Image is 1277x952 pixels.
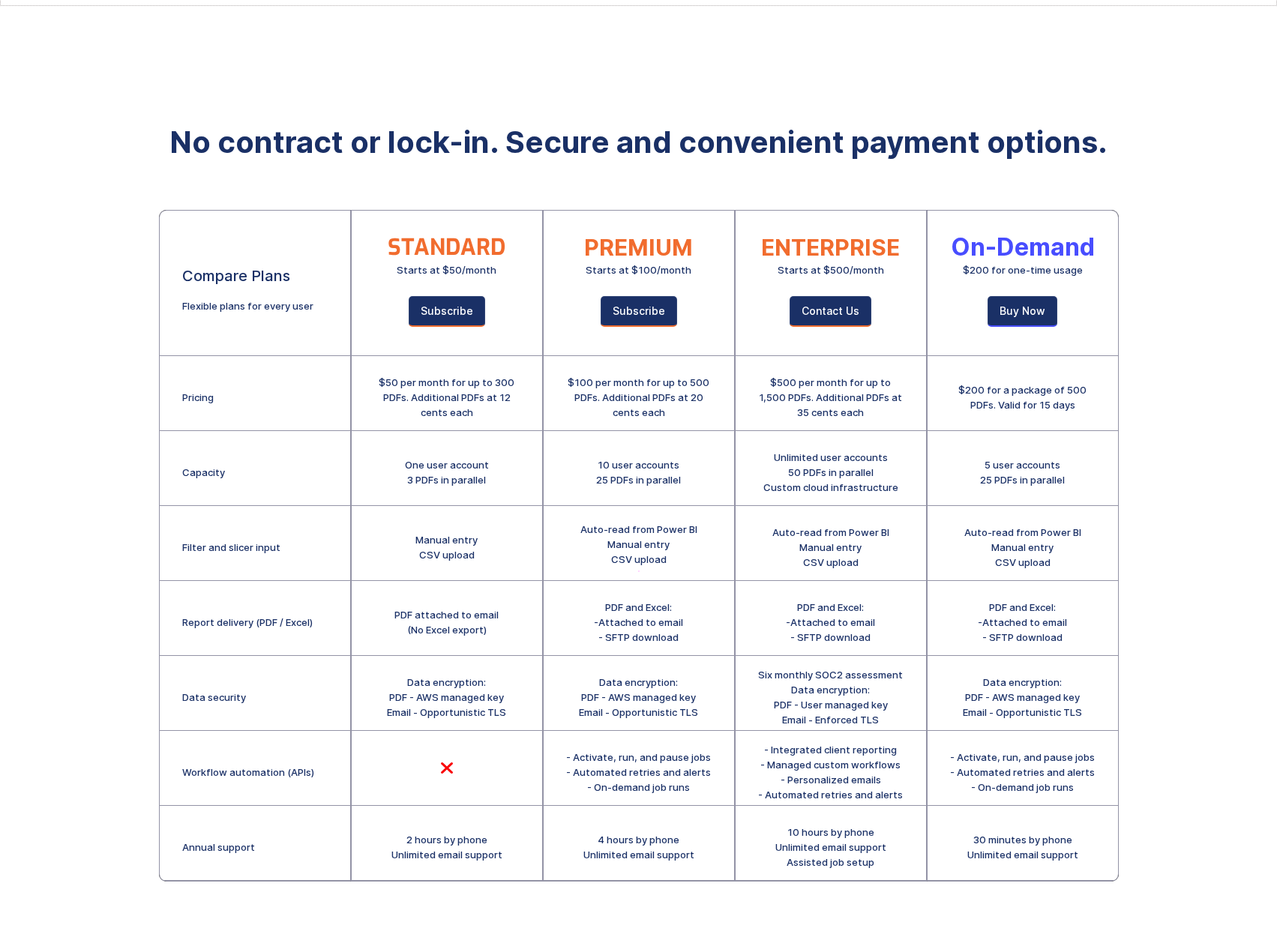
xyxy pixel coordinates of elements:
div: Filter and slicer input [182,540,280,555]
div: 10 hours by phone Unlimited email support Assisted job setup [775,825,886,870]
div: Starts at $50/month [397,262,496,277]
div: 5 user accounts 25 PDFs in parallel [980,457,1065,487]
div: Compare Plans [182,268,290,283]
div: Starts at $100/month [586,262,691,277]
div: $100 per month for up to 500 PDFs. Additional PDFs at 20 cents each [566,375,712,420]
div: 2 hours by phone Unlimited email support [391,832,502,862]
div: Report delivery (PDF / Excel) [182,615,313,630]
div: - Activate, run, and pause jobs - Automated retries and alerts - On-demand job runs [950,750,1095,795]
div: On-Demand [951,240,1095,255]
a: Buy Now [988,296,1057,327]
a: Contact Us [790,296,871,327]
div: Data encryption: PDF - AWS managed key Email - Opportunistic TLS [387,675,506,720]
div: STANDARD [388,240,505,255]
a: Subscribe [601,296,677,327]
div: $500 per month for up to 1,500 PDFs. Additional PDFs at 35 cents each [758,375,904,420]
div: Data encryption: PDF - AWS managed key Email - Opportunistic TLS [963,675,1082,720]
div: ENTERPRISE [761,240,900,255]
div: 30 minutes by phone Unlimited email support [967,832,1078,862]
div: $50 per month for up to 300 PDFs. Additional PDFs at 12 cents each [374,375,520,420]
div: PDF and Excel: -Attached to email - SFTP download [978,600,1067,645]
a: Subscribe [409,296,485,327]
div: PDF and Excel: -Attached to email - SFTP download [786,600,875,645]
div: Capacity [182,465,225,480]
div: 4 hours by phone Unlimited email support [583,832,694,862]
div: PDF and Excel: -Attached to email - SFTP download [594,600,683,645]
div: Data security [182,690,246,705]
div: Six monthly SOC2 assessment Data encryption: PDF - User managed key Email - Enforced TLS [758,667,903,727]
div: Auto-read from Power BI Manual entry CSV upload [580,522,697,567]
div: One user account 3 PDFs in parallel [405,457,489,487]
div: $200 for a package of 500 PDFs. Valid for 15 days [950,382,1096,412]
div: $200 for one-time usage [963,262,1083,277]
div: Data encryption: PDF - AWS managed key Email - Opportunistic TLS [579,675,698,720]
div: Starts at $500/month [778,262,884,277]
div: - Activate, run, and pause jobs - Automated retries and alerts - On-demand job runs [566,750,711,795]
div: Auto-read from Power BI Manual entry CSV upload [964,525,1081,570]
div: PDF attached to email (No Excel export) [394,607,499,637]
div: Workflow automation (APIs) [182,765,314,780]
div: Unlimited user accounts 50 PDFs in parallel Custom cloud infrastructure [763,450,898,495]
div: Flexible plans for every user [182,298,313,313]
div: PREMIUM [584,240,693,255]
strong: No contract or lock-in. Secure and convenient payment options. [169,124,1108,160]
div: - Integrated client reporting - Managed custom workflows - Personalized emails - Automated retrie... [758,742,903,802]
div: Manual entry CSV upload [415,532,478,562]
div: Annual support [182,840,255,855]
div: 10 user accounts 25 PDFs in parallel [596,457,681,487]
div: Pricing [182,390,214,405]
div: Auto-read from Power BI Manual entry CSV upload [772,525,889,570]
div:  [439,761,454,776]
